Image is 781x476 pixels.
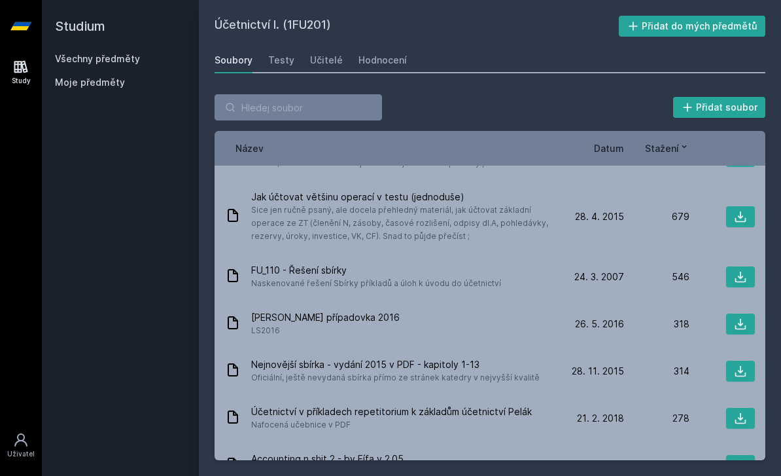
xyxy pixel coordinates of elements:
button: Přidat do mých předmětů [619,16,766,37]
span: [PERSON_NAME] případovka 2016 [251,311,400,324]
span: 28. 4. 2015 [575,210,624,223]
span: FU_110 - Řešení sbírky [251,264,501,277]
span: 3. 3. 2016 [581,459,624,472]
span: Naskenované řešení Sbírky příkladů a úloh k úvodu do účetnictví [251,277,501,290]
span: Nejnovější sbírka - vydání 2015 v PDF - kapitoly 1-13 [251,358,540,371]
span: Sice jen ručně psaný, ale docela přehledný materiál, jak účtovat základní operace ze ZT (členění ... [251,204,553,243]
a: Soubory [215,47,252,73]
div: 314 [624,365,689,378]
div: Uživatel [7,449,35,459]
button: Přidat soubor [673,97,766,118]
span: 28. 11. 2015 [572,365,624,378]
div: 546 [624,270,689,284]
span: Nafocená učebnice v PDF [251,418,532,431]
a: Testy [268,47,294,73]
span: 26. 5. 2016 [575,318,624,331]
div: Učitelé [310,54,343,67]
a: Hodnocení [358,47,407,73]
div: 318 [624,318,689,331]
div: Study [12,76,31,86]
a: Všechny předměty [55,53,140,64]
div: Testy [268,54,294,67]
button: Datum [594,141,624,155]
div: 679 [624,210,689,223]
a: Uživatel [3,426,39,466]
span: LS2016 [251,324,400,337]
span: 24. 3. 2007 [574,270,624,284]
button: Název [235,141,264,155]
span: Stažení [645,141,679,155]
a: Učitelé [310,47,343,73]
span: Moje předměty [55,76,125,89]
div: Soubory [215,54,252,67]
button: Stažení [645,141,689,155]
h2: Účetnictví I. (1FU201) [215,16,619,37]
span: 21. 2. 2018 [577,412,624,425]
div: 278 [624,412,689,425]
input: Hledej soubor [215,94,382,120]
div: 267 [624,459,689,472]
span: Oficiální, ještě nevydaná sbírka přímo ze stránek katedry v nejvyšší kvalitě [251,371,540,384]
div: Hodnocení [358,54,407,67]
a: Study [3,52,39,92]
span: Accounting n shit 2 - by Fífa v 2.05 [251,452,404,466]
span: Účetnictví v příkladech repetitorium k základům účetnictví Pelák [251,405,532,418]
span: Jak účtovat většinu operací v testu (jednoduše) [251,191,553,204]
